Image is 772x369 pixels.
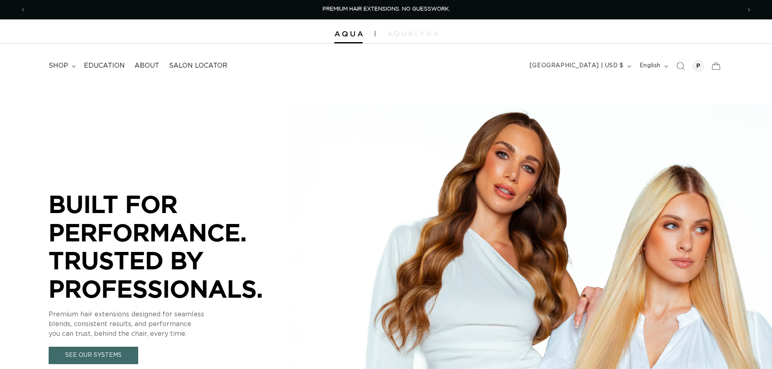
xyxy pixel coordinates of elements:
p: BUILT FOR PERFORMANCE. TRUSTED BY PROFESSIONALS. [49,190,292,303]
span: shop [49,62,68,70]
a: About [130,57,164,75]
button: English [635,58,671,74]
span: Education [84,62,125,70]
img: aqualyna.com [387,31,438,36]
span: [GEOGRAPHIC_DATA] | USD $ [530,62,624,70]
summary: Search [671,57,689,75]
a: Education [79,57,130,75]
span: PREMIUM HAIR EXTENSIONS. NO GUESSWORK. [323,6,450,12]
button: Next announcement [740,2,758,17]
a: See Our Systems [49,347,138,364]
img: Aqua Hair Extensions [334,31,363,37]
a: Salon Locator [164,57,232,75]
span: Salon Locator [169,62,227,70]
button: Previous announcement [14,2,32,17]
button: [GEOGRAPHIC_DATA] | USD $ [525,58,635,74]
span: English [639,62,661,70]
span: About [135,62,159,70]
summary: shop [44,57,79,75]
p: Premium hair extensions designed for seamless blends, consistent results, and performance you can... [49,309,292,339]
